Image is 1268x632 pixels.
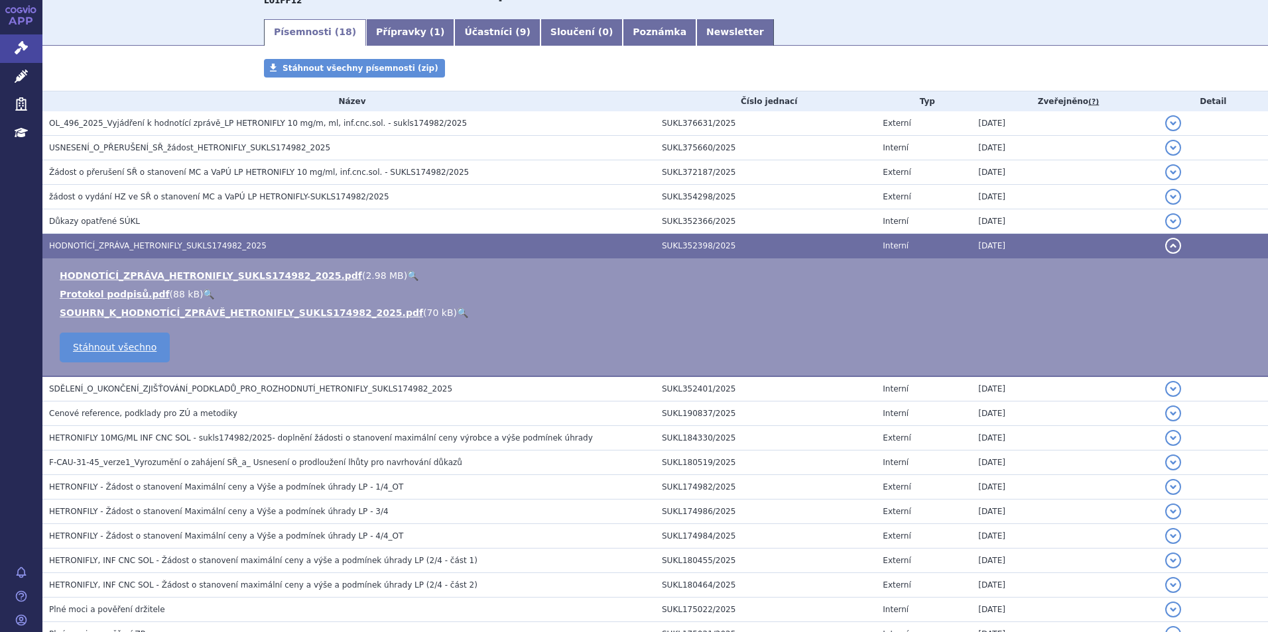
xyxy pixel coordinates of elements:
[883,531,911,541] span: Externí
[1165,381,1181,397] button: detail
[339,26,351,37] span: 18
[203,289,214,299] a: 🔍
[883,143,909,152] span: Interní
[883,433,911,443] span: Externí
[602,26,609,37] span: 0
[883,556,911,565] span: Externí
[972,185,1158,209] td: [DATE]
[972,598,1158,622] td: [DATE]
[1165,602,1181,617] button: detail
[1165,454,1181,470] button: detail
[49,192,389,201] span: žádost o vydání HZ ve SŘ o stanovení MC a VaPÚ LP HETRONIFLY-SUKLS174982/2025
[49,507,389,516] span: HETRONFILY - Žádost o stanovení Maximální ceny a Výše a podmínek úhrady LP - 3/4
[60,269,1255,282] li: ( )
[427,307,454,318] span: 70 kB
[883,241,909,250] span: Interní
[1165,115,1181,131] button: detail
[60,307,423,318] a: SOUHRN_K_HODNOTÍCÍ_ZPRÁVĚ_HETRONIFLY_SUKLS174982_2025.pdf
[876,91,972,111] th: Typ
[972,549,1158,573] td: [DATE]
[454,19,540,46] a: Účastníci (9)
[1165,140,1181,156] button: detail
[883,507,911,516] span: Externí
[283,64,438,73] span: Stáhnout všechny písemnosti (zip)
[883,192,911,201] span: Externí
[1165,405,1181,421] button: detail
[972,376,1158,401] td: [DATE]
[655,91,876,111] th: Číslo jednací
[49,119,467,128] span: OL_496_2025_Vyjádření k hodnotící zprávě_LP HETRONIFLY 10 mg/m, ml, inf.cnc.sol. - sukls174982/2025
[696,19,774,46] a: Newsletter
[883,119,911,128] span: Externí
[1165,189,1181,205] button: detail
[366,19,454,46] a: Přípravky (1)
[49,409,237,418] span: Cenové reference, podklady pro ZÚ a metodiky
[972,426,1158,450] td: [DATE]
[49,556,477,565] span: HETRONIFLY, INF CNC SOL - Žádost o stanovení maximální ceny a výše a podmínek úhrady LP (2/4 - čá...
[623,19,696,46] a: Poznámka
[655,573,876,598] td: SUKL180464/2025
[49,580,477,590] span: HETRONIFLY, INF CNC SOL - Žádost o stanovení maximální ceny a výše a podmínek úhrady LP (2/4 - čá...
[1165,577,1181,593] button: detail
[60,270,362,281] a: HODNOTÍCÍ_ZPRÁVA_HETRONIFLY_SUKLS174982_2025.pdf
[972,209,1158,234] td: [DATE]
[655,524,876,549] td: SUKL174984/2025
[972,91,1158,111] th: Zveřejněno
[655,401,876,426] td: SUKL190837/2025
[655,549,876,573] td: SUKL180455/2025
[1165,430,1181,446] button: detail
[1165,553,1181,568] button: detail
[883,409,909,418] span: Interní
[1159,91,1268,111] th: Detail
[60,306,1255,319] li: ( )
[1165,479,1181,495] button: detail
[972,573,1158,598] td: [DATE]
[655,209,876,234] td: SUKL352366/2025
[655,376,876,401] td: SUKL352401/2025
[42,91,655,111] th: Název
[972,111,1158,136] td: [DATE]
[264,59,445,78] a: Stáhnout všechny písemnosti (zip)
[1088,97,1099,107] abbr: (?)
[883,458,909,467] span: Interní
[655,234,876,258] td: SUKL352398/2025
[49,168,469,177] span: Žádost o přerušení SŘ o stanovení MC a VaPÚ LP HETRONIFLY 10 mg/ml, inf.cnc.sol. - SUKLS174982/2025
[883,580,911,590] span: Externí
[49,217,140,226] span: Důkazy opatřené SÚKL
[264,19,366,46] a: Písemnosti (18)
[972,524,1158,549] td: [DATE]
[60,289,170,299] a: Protokol podpisů.pdf
[655,426,876,450] td: SUKL184330/2025
[655,598,876,622] td: SUKL175022/2025
[972,234,1158,258] td: [DATE]
[49,482,403,492] span: HETRONFILY - Žádost o stanovení Maximální ceny a Výše a podmínek úhrady LP - 1/4_OT
[49,458,462,467] span: F-CAU-31-45_verze1_Vyrozumění o zahájení SŘ_a_ Usnesení o prodloužení lhůty pro navrhování důkazů
[972,500,1158,524] td: [DATE]
[49,241,267,250] span: HODNOTÍCÍ_ZPRÁVA_HETRONIFLY_SUKLS174982_2025
[972,136,1158,160] td: [DATE]
[1165,213,1181,229] button: detail
[883,384,909,394] span: Interní
[883,482,911,492] span: Externí
[520,26,527,37] span: 9
[49,143,330,152] span: USNESENÍ_O_PŘERUŠENÍ_SŘ_žádost_HETRONIFLY_SUKLS174982_2025
[60,288,1255,301] li: ( )
[434,26,440,37] span: 1
[1165,164,1181,180] button: detail
[49,433,593,443] span: HETRONIFLY 10MG/ML INF CNC SOL - sukls174982/2025- doplnění žádosti o stanovení maximální ceny vý...
[655,111,876,136] td: SUKL376631/2025
[655,136,876,160] td: SUKL375660/2025
[365,270,403,281] span: 2.98 MB
[1165,503,1181,519] button: detail
[49,384,452,394] span: SDĚLENÍ_O_UKONČENÍ_ZJIŠŤOVÁNÍ_PODKLADŮ_PRO_ROZHODNUTÍ_HETRONIFLY_SUKLS174982_2025
[457,307,468,318] a: 🔍
[972,450,1158,475] td: [DATE]
[655,160,876,185] td: SUKL372187/2025
[972,401,1158,426] td: [DATE]
[49,531,403,541] span: HETRONFILY - Žádost o stanovení Maximální ceny a Výše a podmínek úhrady LP - 4/4_OT
[972,475,1158,500] td: [DATE]
[655,185,876,209] td: SUKL354298/2025
[173,289,200,299] span: 88 kB
[1165,238,1181,254] button: detail
[883,605,909,614] span: Interní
